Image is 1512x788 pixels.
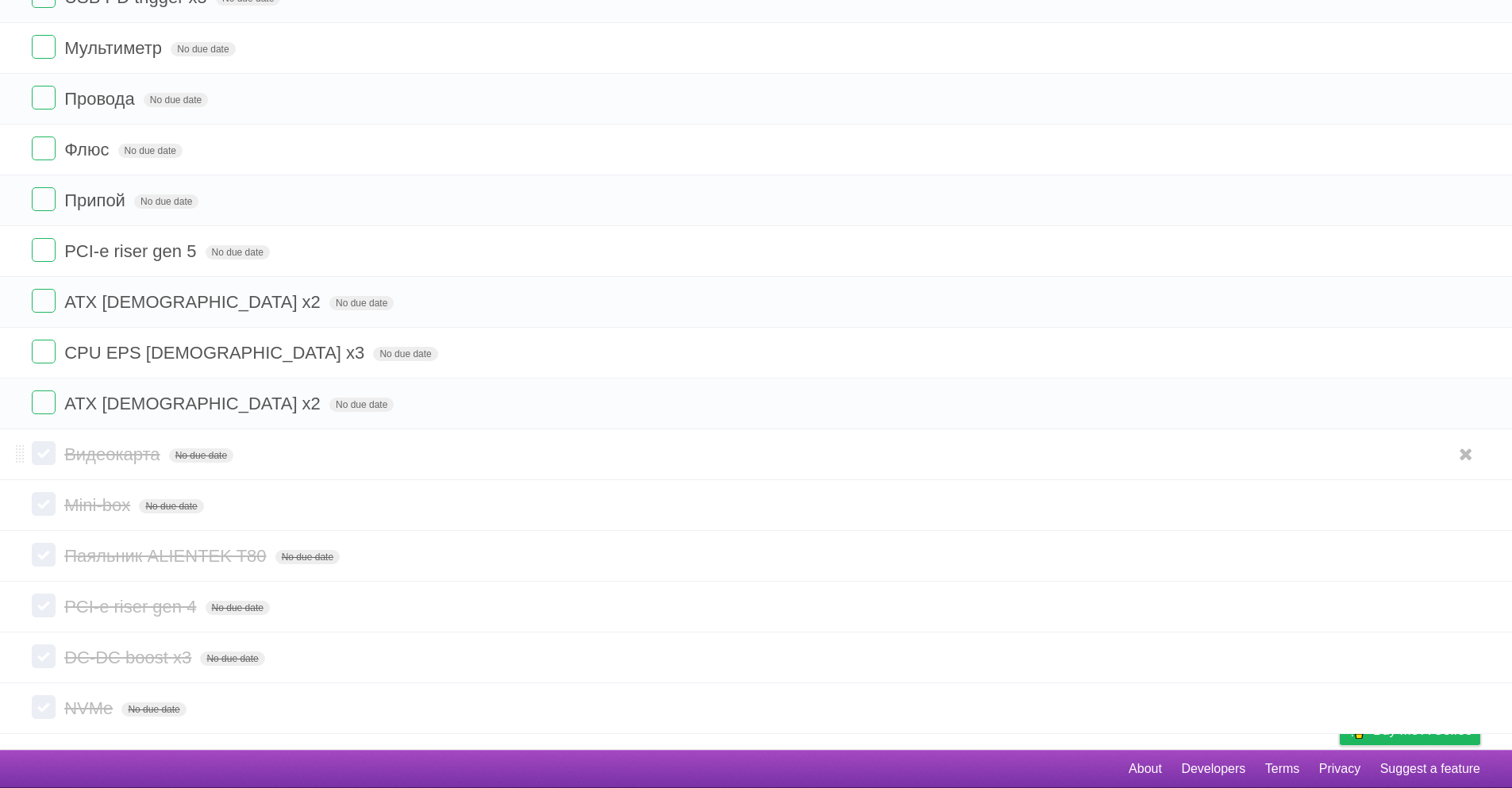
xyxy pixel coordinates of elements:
[206,245,270,259] span: No due date
[32,238,56,262] label: Done
[32,136,56,160] label: Done
[32,340,56,363] label: Done
[169,448,233,463] span: No due date
[64,597,200,617] span: PCI-e riser gen 4
[32,441,56,465] label: Done
[32,187,56,211] label: Done
[64,495,134,515] span: Mini-box
[1319,754,1360,784] a: Privacy
[206,601,270,615] span: No due date
[64,292,325,312] span: ATX [DEMOGRAPHIC_DATA] x2
[329,398,394,412] span: No due date
[1181,754,1245,784] a: Developers
[32,543,56,567] label: Done
[121,702,186,717] span: No due date
[139,499,203,513] span: No due date
[64,38,166,58] span: Мультиметр
[134,194,198,209] span: No due date
[1265,754,1300,784] a: Terms
[64,698,117,718] span: NVMe
[171,42,235,56] span: No due date
[64,241,200,261] span: PCI-e riser gen 5
[32,35,56,59] label: Done
[1380,754,1480,784] a: Suggest a feature
[1129,754,1162,784] a: About
[64,546,270,566] span: Паяльник ALIENTEK T80
[64,394,325,413] span: ATX [DEMOGRAPHIC_DATA] x2
[329,296,394,310] span: No due date
[64,648,195,667] span: DC-DC boost x3
[32,492,56,516] label: Done
[275,550,340,564] span: No due date
[200,652,264,666] span: No due date
[32,86,56,110] label: Done
[64,190,129,210] span: Припой
[32,289,56,313] label: Done
[1373,717,1472,744] span: Buy me a coffee
[32,390,56,414] label: Done
[64,343,368,363] span: CPU EPS [DEMOGRAPHIC_DATA] x3
[64,89,139,109] span: Провода
[32,695,56,719] label: Done
[118,144,183,158] span: No due date
[144,93,208,107] span: No due date
[32,594,56,617] label: Done
[373,347,437,361] span: No due date
[64,444,164,464] span: Видеокарта
[32,644,56,668] label: Done
[64,140,113,160] span: Флюс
